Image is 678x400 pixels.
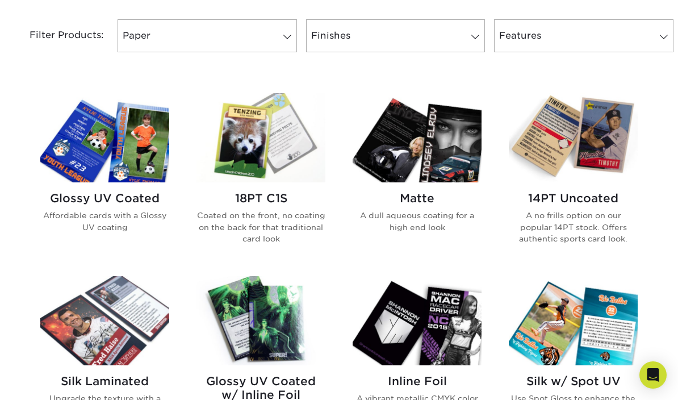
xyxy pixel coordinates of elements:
[40,210,169,233] p: Affordable cards with a Glossy UV coating
[40,191,169,205] h2: Glossy UV Coated
[353,93,482,262] a: Matte Trading Cards Matte A dull aqueous coating for a high end look
[509,210,638,244] p: A no frills option on our popular 14PT stock. Offers authentic sports card look.
[40,276,169,365] img: Silk Laminated Trading Cards
[40,374,169,388] h2: Silk Laminated
[196,93,325,262] a: 18PT C1S Trading Cards 18PT C1S Coated on the front, no coating on the back for that traditional ...
[509,276,638,365] img: Silk w/ Spot UV Trading Cards
[639,361,667,389] div: Open Intercom Messenger
[509,374,638,388] h2: Silk w/ Spot UV
[353,374,482,388] h2: Inline Foil
[40,93,169,262] a: Glossy UV Coated Trading Cards Glossy UV Coated Affordable cards with a Glossy UV coating
[494,19,673,52] a: Features
[509,191,638,205] h2: 14PT Uncoated
[118,19,297,52] a: Paper
[3,365,97,396] iframe: Google Customer Reviews
[306,19,486,52] a: Finishes
[40,93,169,182] img: Glossy UV Coated Trading Cards
[353,93,482,182] img: Matte Trading Cards
[196,276,325,365] img: Glossy UV Coated w/ Inline Foil Trading Cards
[196,191,325,205] h2: 18PT C1S
[353,191,482,205] h2: Matte
[509,93,638,182] img: 14PT Uncoated Trading Cards
[509,93,638,262] a: 14PT Uncoated Trading Cards 14PT Uncoated A no frills option on our popular 14PT stock. Offers au...
[353,210,482,233] p: A dull aqueous coating for a high end look
[353,276,482,365] img: Inline Foil Trading Cards
[196,93,325,182] img: 18PT C1S Trading Cards
[196,210,325,244] p: Coated on the front, no coating on the back for that traditional card look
